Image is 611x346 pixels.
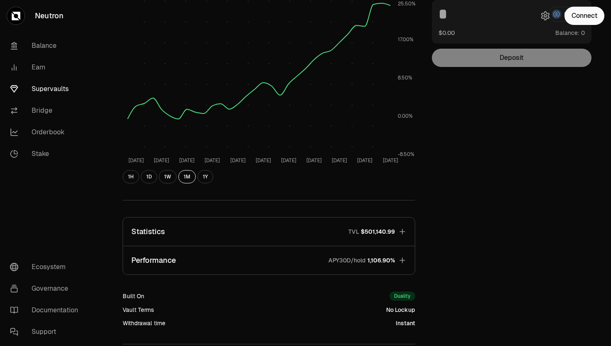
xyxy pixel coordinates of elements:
[367,256,395,264] span: 1,106.90%
[154,157,169,164] tspan: [DATE]
[383,157,398,164] tspan: [DATE]
[128,157,144,164] tspan: [DATE]
[398,151,414,158] tspan: -8.50%
[564,7,604,25] button: Connect
[131,226,165,237] p: Statistics
[197,170,213,183] button: 1Y
[281,157,296,164] tspan: [DATE]
[332,157,347,164] tspan: [DATE]
[389,292,415,301] div: Duality
[3,321,90,343] a: Support
[398,113,413,119] tspan: 0.00%
[3,35,90,57] a: Balance
[398,36,414,43] tspan: 17.00%
[131,255,176,266] p: Performance
[204,157,220,164] tspan: [DATE]
[3,278,90,299] a: Governance
[361,227,395,236] span: $501,140.99
[3,57,90,78] a: Earn
[123,306,154,314] div: Vault Terms
[3,256,90,278] a: Ecosystem
[386,306,415,314] div: No Lockup
[123,170,139,183] button: 1H
[256,157,271,164] tspan: [DATE]
[398,0,416,7] tspan: 25.50%
[123,319,165,327] div: Withdrawal time
[357,157,372,164] tspan: [DATE]
[178,170,196,183] button: 1M
[306,157,322,164] tspan: [DATE]
[123,246,415,274] button: PerformanceAPY30D/hold1,106.90%
[328,256,366,264] p: APY30D/hold
[3,299,90,321] a: Documentation
[141,170,157,183] button: 1D
[439,28,455,37] button: $0.00
[123,217,415,246] button: StatisticsTVL$501,140.99
[3,100,90,121] a: Bridge
[230,157,246,164] tspan: [DATE]
[398,74,412,81] tspan: 8.50%
[396,319,415,327] div: Instant
[3,143,90,165] a: Stake
[123,292,144,300] div: Built On
[348,227,359,236] p: TVL
[159,170,177,183] button: 1W
[555,29,579,37] span: Balance:
[3,121,90,143] a: Orderbook
[3,78,90,100] a: Supervaults
[179,157,195,164] tspan: [DATE]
